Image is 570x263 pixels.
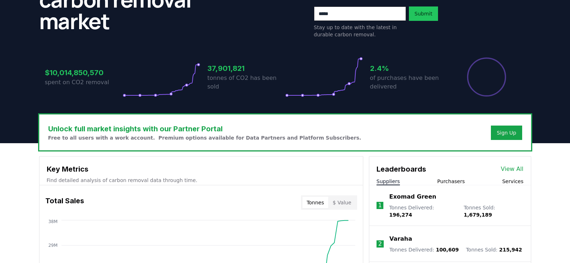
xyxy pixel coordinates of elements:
span: 1,679,189 [464,212,492,218]
button: $ Value [328,197,356,208]
span: 215,942 [499,247,522,253]
h3: Total Sales [45,195,84,210]
a: Sign Up [497,129,516,136]
p: Find detailed analysis of carbon removal data through time. [47,177,356,184]
p: Tonnes Sold : [464,204,523,218]
p: Tonnes Sold : [466,246,522,253]
p: Tonnes Delivered : [389,246,459,253]
h3: 2.4% [370,63,448,74]
button: Suppliers [377,178,400,185]
button: Services [502,178,523,185]
p: of purchases have been delivered [370,74,448,91]
p: 2 [378,240,382,248]
p: Tonnes Delivered : [389,204,456,218]
div: Percentage of sales delivered [466,57,507,97]
p: Free to all users with a work account. Premium options available for Data Partners and Platform S... [48,134,361,141]
tspan: 38M [48,219,58,224]
button: Purchasers [437,178,465,185]
p: 1 [378,201,382,210]
h3: Unlock full market insights with our Partner Portal [48,123,361,134]
h3: 37,901,821 [208,63,285,74]
h3: $10,014,850,570 [45,67,123,78]
span: 100,609 [436,247,459,253]
h3: Key Metrics [47,164,356,174]
p: Stay up to date with the latest in durable carbon removal. [314,24,406,38]
button: Submit [409,6,438,21]
p: spent on CO2 removal [45,78,123,87]
button: Tonnes [302,197,328,208]
a: Varaha [389,235,412,243]
button: Sign Up [491,126,522,140]
h3: Leaderboards [377,164,426,174]
span: 196,274 [389,212,412,218]
p: tonnes of CO2 has been sold [208,74,285,91]
a: Exomad Green [389,192,436,201]
tspan: 29M [48,243,58,248]
a: View All [501,165,524,173]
